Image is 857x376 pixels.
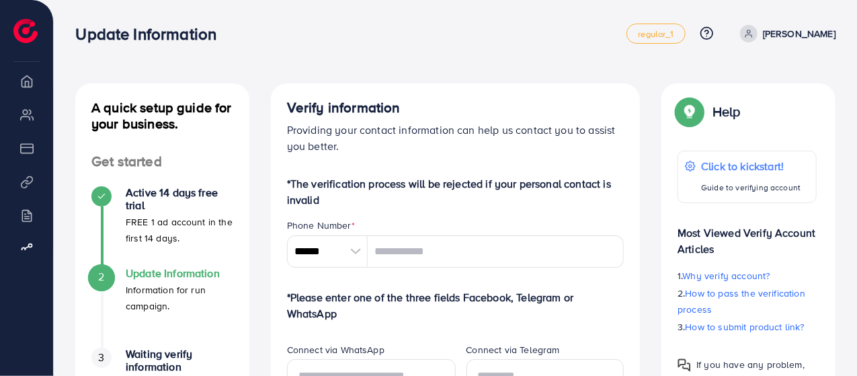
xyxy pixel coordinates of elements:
h4: Verify information [287,100,624,116]
p: *Please enter one of the three fields Facebook, Telegram or WhatsApp [287,289,624,322]
p: [PERSON_NAME] [763,26,835,42]
span: regular_1 [638,30,674,38]
span: How to submit product link? [686,320,805,334]
li: Update Information [75,267,249,348]
h4: Waiting verify information [126,348,233,373]
label: Phone Number [287,219,355,232]
p: 1. [678,268,817,284]
span: 3 [98,350,104,365]
p: Most Viewed Verify Account Articles [678,214,817,257]
p: 2. [678,285,817,317]
p: Click to kickstart! [701,158,801,174]
h3: Update Information [75,24,227,44]
a: [PERSON_NAME] [735,25,835,42]
h4: Update Information [126,267,233,280]
img: logo [13,19,38,43]
img: Popup guide [678,100,702,124]
p: FREE 1 ad account in the first 14 days. [126,214,233,246]
label: Connect via WhatsApp [287,343,384,356]
h4: Active 14 days free trial [126,186,233,212]
h4: Get started [75,153,249,170]
p: Guide to verifying account [701,180,801,196]
span: 2 [98,269,104,285]
img: Popup guide [678,359,691,372]
p: Providing your contact information can help us contact you to assist you better. [287,122,624,154]
span: How to pass the verification process [678,287,805,316]
p: Help [712,104,741,120]
label: Connect via Telegram [466,343,560,356]
p: *The verification process will be rejected if your personal contact is invalid [287,176,624,208]
p: Information for run campaign. [126,282,233,314]
h4: A quick setup guide for your business. [75,100,249,132]
span: Why verify account? [683,269,770,283]
a: regular_1 [626,24,685,44]
li: Active 14 days free trial [75,186,249,267]
p: 3. [678,319,817,335]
